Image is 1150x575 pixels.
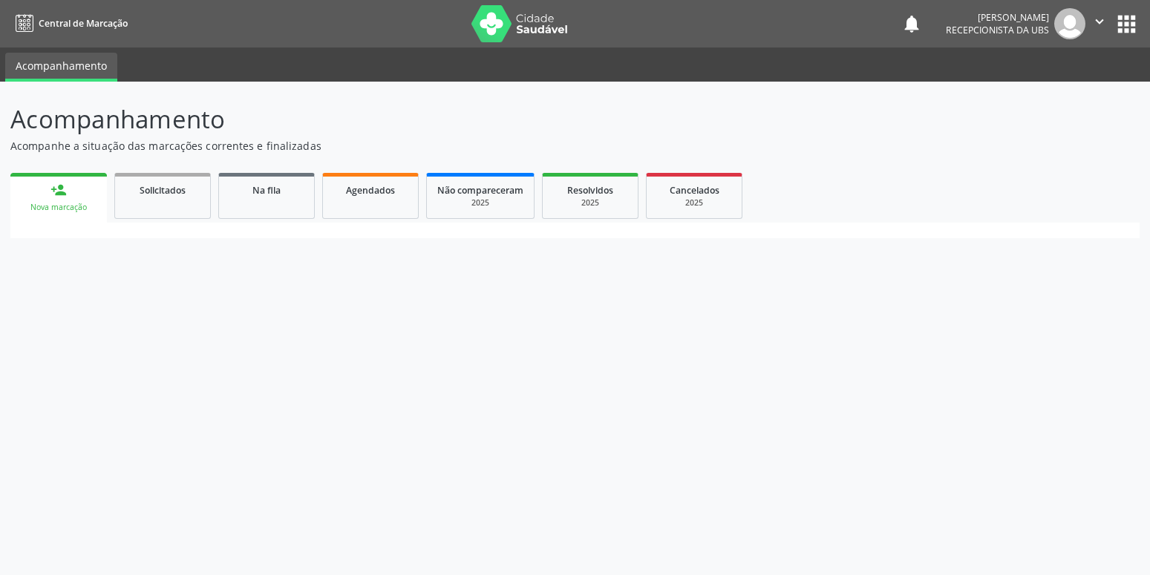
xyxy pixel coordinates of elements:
[1085,8,1114,39] button: 
[670,184,719,197] span: Cancelados
[1114,11,1140,37] button: apps
[567,184,613,197] span: Resolvidos
[252,184,281,197] span: Na fila
[946,11,1049,24] div: [PERSON_NAME]
[39,17,128,30] span: Central de Marcação
[10,101,801,138] p: Acompanhamento
[50,182,67,198] div: person_add
[946,24,1049,36] span: Recepcionista da UBS
[901,13,922,34] button: notifications
[140,184,186,197] span: Solicitados
[553,197,627,208] div: 2025
[21,202,97,213] div: Nova marcação
[346,184,395,197] span: Agendados
[437,184,523,197] span: Não compareceram
[657,197,731,208] div: 2025
[10,11,128,36] a: Central de Marcação
[437,197,523,208] div: 2025
[1091,13,1108,30] i: 
[5,53,117,82] a: Acompanhamento
[1054,8,1085,39] img: img
[10,138,801,154] p: Acompanhe a situação das marcações correntes e finalizadas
